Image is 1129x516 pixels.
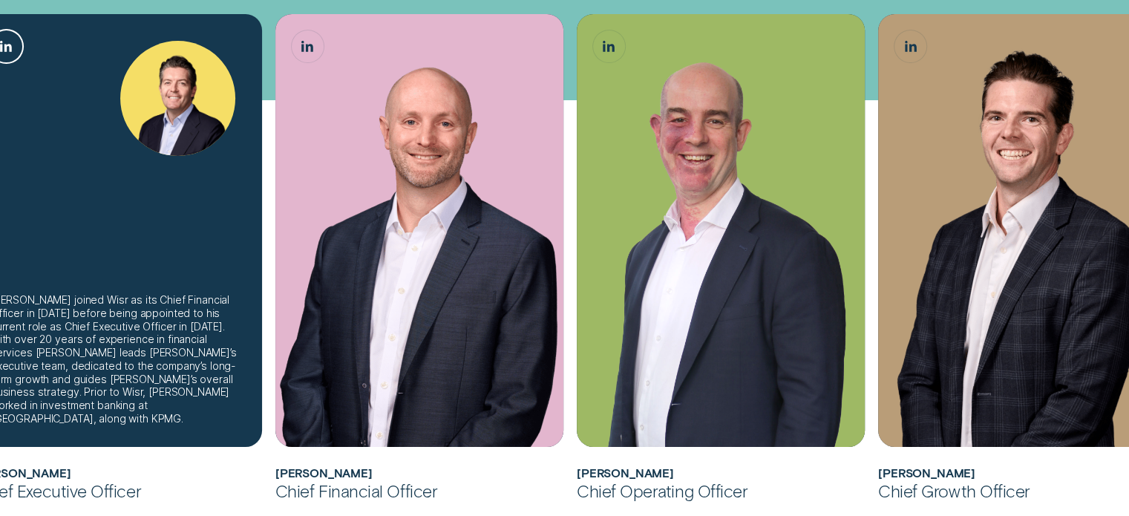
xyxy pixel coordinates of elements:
[577,466,865,480] h2: Sam Harding
[275,466,563,480] h2: Matthew Lewis
[292,30,324,62] a: Matthew Lewis, Chief Financial Officer LinkedIn button
[275,14,563,447] img: Matthew Lewis
[894,30,926,62] a: James Goodwin, Chief Growth Officer LinkedIn button
[577,480,865,502] div: Chief Operating Officer
[120,41,236,157] img: Andrew Goodwin
[577,14,865,447] img: Sam Harding
[275,14,563,447] div: Matthew Lewis, Chief Financial Officer
[593,30,625,62] a: Sam Harding, Chief Operating Officer LinkedIn button
[577,14,865,447] div: Sam Harding, Chief Operating Officer
[275,480,563,502] div: Chief Financial Officer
